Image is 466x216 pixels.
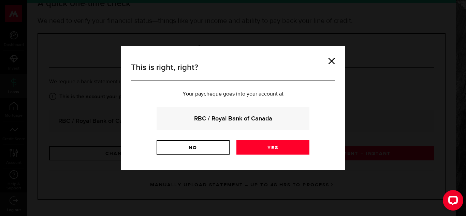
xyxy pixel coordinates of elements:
[157,140,230,155] a: No
[236,140,309,155] a: Yes
[131,61,335,81] h3: This is right, right?
[131,91,335,97] p: Your paycheque goes into your account at
[166,114,300,123] strong: RBC / Royal Bank of Canada
[437,187,466,216] iframe: LiveChat chat widget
